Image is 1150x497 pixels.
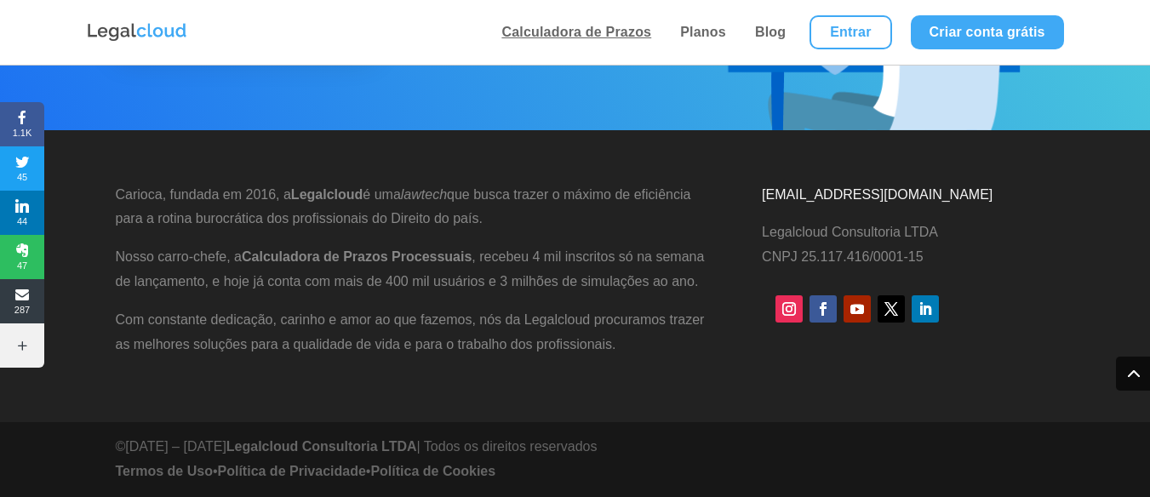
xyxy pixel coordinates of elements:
img: Logo da Legalcloud [86,21,188,43]
p: Carioca, fundada em 2016, a é uma que busca trazer o máximo de eficiência para a rotina burocráti... [116,183,712,246]
a: Siga em LinkedIn [912,295,939,323]
a: [EMAIL_ADDRESS][DOMAIN_NAME] [762,187,993,202]
a: Entrar [810,15,891,49]
a: Siga em Youtube [844,295,871,323]
p: Com constante dedicação, carinho e amor ao que fazemos, nós da Legalcloud procuramos trazer as me... [116,308,712,357]
span: Legalcloud Consultoria LTDA [762,225,938,239]
a: Termos de Uso [116,464,213,478]
span: CNPJ 25.117.416/0001-15 [762,249,923,264]
strong: Legalcloud Consultoria LTDA [226,439,417,454]
div: ©[DATE] – [DATE] | Todos os direitos reservados • • [116,435,598,493]
a: Siga em Instagram [775,295,803,323]
em: lawtech [401,187,447,202]
p: Nosso carro-chefe, a , recebeu 4 mil inscritos só na semana de lançamento, e hoje já conta com ma... [116,245,712,308]
a: Política de Privacidade [218,464,366,478]
strong: Legalcloud [291,187,363,202]
strong: Calculadora de Prazos Processuais [242,249,472,264]
a: Criar conta grátis [911,15,1064,49]
a: Siga em X [878,295,905,323]
a: Siga em Facebook [810,295,837,323]
a: Política de Cookies [370,464,495,478]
